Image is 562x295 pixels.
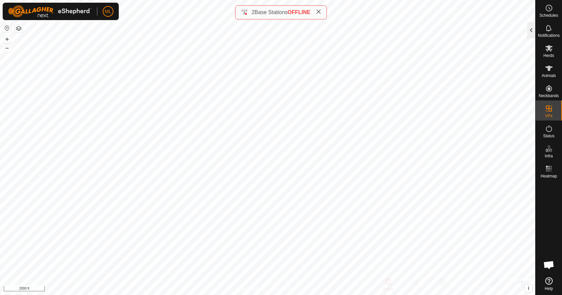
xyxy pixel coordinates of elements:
span: VPs [545,114,552,118]
span: Status [543,134,554,138]
button: i [525,285,532,292]
a: Privacy Policy [241,286,266,292]
span: ML [105,8,111,15]
span: Notifications [538,33,560,38]
button: Reset Map [3,24,11,32]
button: Map Layers [15,24,23,32]
button: – [3,44,11,52]
img: Gallagher Logo [8,5,92,17]
button: + [3,35,11,43]
span: OFFLINE [288,9,310,15]
span: Herds [543,54,554,58]
span: Base Stations [255,9,288,15]
span: 2 [252,9,255,15]
span: Help [545,287,553,291]
a: Open chat [539,255,559,275]
span: Heatmap [541,174,557,178]
span: Schedules [539,13,558,17]
a: Help [536,275,562,293]
span: i [528,285,529,291]
span: Animals [542,74,556,78]
span: Infra [545,154,553,158]
span: Neckbands [539,94,559,98]
a: Contact Us [274,286,294,292]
